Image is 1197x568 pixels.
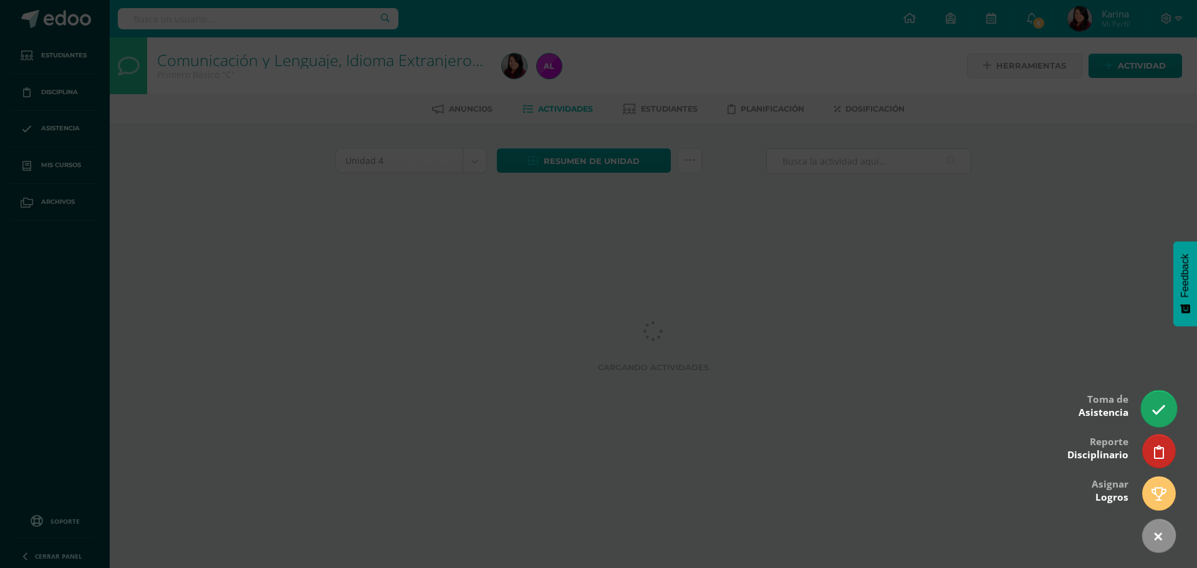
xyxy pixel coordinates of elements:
span: Feedback [1180,254,1191,297]
div: Reporte [1067,427,1128,468]
span: Disciplinario [1067,448,1128,461]
button: Feedback - Mostrar encuesta [1173,241,1197,326]
span: Logros [1095,491,1128,504]
div: Toma de [1079,385,1128,425]
div: Asignar [1092,469,1128,510]
span: Asistencia [1079,406,1128,419]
